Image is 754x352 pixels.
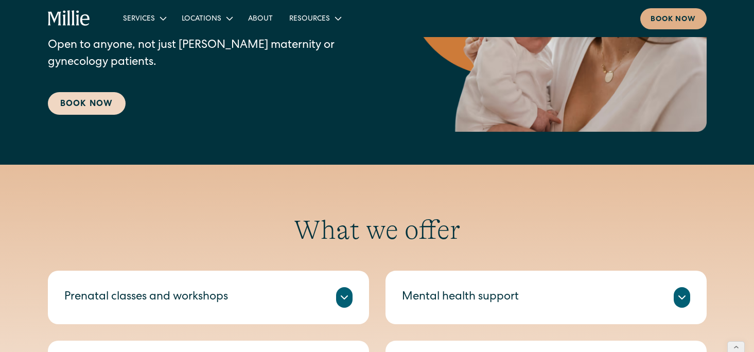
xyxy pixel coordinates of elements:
div: Services [123,14,155,25]
div: Book now [651,14,696,25]
a: Book Now [48,92,126,115]
div: Resources [281,10,348,27]
div: Services [115,10,173,27]
div: Prenatal classes and workshops [64,289,228,306]
a: home [48,10,91,27]
div: Locations [182,14,221,25]
h2: What we offer [48,214,707,246]
div: Resources [289,14,330,25]
a: Book now [640,8,707,29]
div: Locations [173,10,240,27]
a: About [240,10,281,27]
div: Mental health support [402,289,519,306]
